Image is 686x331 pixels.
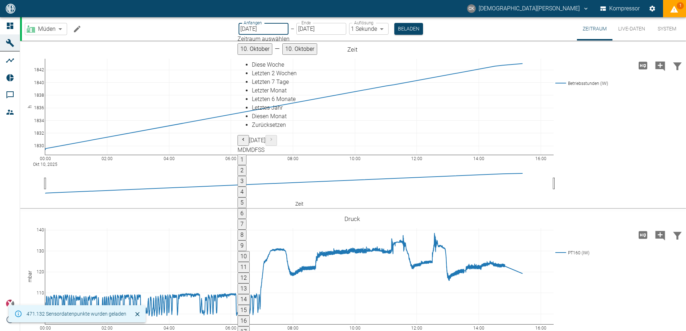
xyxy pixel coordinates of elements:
[38,25,56,33] span: Müden
[252,70,297,77] span: Letzten 2 Wochen
[6,299,14,308] img: Xplore-Logo
[599,2,642,15] button: Kompressor
[354,20,373,26] label: Auflösung
[238,251,250,262] button: 10
[238,316,250,326] button: 16
[252,87,287,94] span: Letzter Monat
[634,62,652,68] span: Hohe Auflösung
[466,2,590,15] button: christian.kraft@arcanum-energy.de
[238,294,250,305] button: 14
[634,231,652,238] span: Hohe Auflösung
[244,20,262,26] label: Anfangen
[467,4,476,13] div: CK
[479,4,580,14] font: [DEMOGRAPHIC_DATA][PERSON_NAME]
[291,25,294,33] p: –
[252,113,287,120] span: Diesen Monat
[238,273,250,283] button: 12
[652,226,669,244] button: Kommentar hinzufügen
[252,69,317,78] div: Letzten 2 Wochen
[238,135,249,146] button: Vormonat
[238,219,246,230] button: 7
[239,23,288,35] input: TT.MM.JJJJ
[669,56,686,75] button: Daten filtern
[238,43,272,55] button: 10. Oktober
[246,147,251,153] span: Mittwoch
[238,240,246,251] button: 9
[251,147,255,153] span: Donnerstag
[394,23,423,35] button: Beladen
[274,44,280,54] font: –
[238,283,250,294] button: 13
[238,154,246,165] button: 1
[252,95,317,104] div: Letzten 6 Monate
[238,230,246,240] button: 8
[132,309,143,320] button: Schließen
[27,25,56,33] a: Müden
[349,23,389,35] div: 1 Sekunde
[266,135,277,146] button: Nächster Monat
[5,4,16,13] img: Logo
[252,121,317,129] div: Zurücksetzen
[261,147,264,153] span: Sonntag
[612,17,651,40] button: Live-Daten
[238,35,290,42] span: Zeitraum auswählen
[238,176,246,187] button: 3
[669,226,686,244] button: Daten filtern
[252,78,289,85] span: Letzten 7 Tage
[255,147,258,153] span: Freitag
[252,61,317,69] div: Diese Woche
[609,4,640,14] font: Kompressor
[252,78,317,86] div: Letzten 7 Tage
[243,147,246,153] span: Dienstag
[27,307,126,320] div: 471.132 Sensordatenpunkte wurden geladen
[238,262,250,273] button: 11
[252,112,317,121] div: Diesen Monat
[238,147,243,153] span: Montag
[249,137,266,144] span: [DATE]
[285,45,314,52] span: 10. Oktober
[252,104,283,111] span: Letztes Jahr
[651,17,683,40] button: System
[252,86,317,95] div: Letzter Monat
[238,208,246,219] button: 6
[677,2,684,9] span: 1
[296,23,346,35] input: TT.MM.JJJJ
[282,43,317,55] button: 10. Oktober
[652,56,669,75] button: Kommentar hinzufügen
[258,147,261,153] span: Samstag
[240,45,269,52] span: 10. Oktober
[646,2,659,15] button: Einstellungen
[577,17,612,40] button: Zeitraum
[252,61,284,68] span: Diese Woche
[252,121,286,128] span: Zurücksetzen
[301,20,311,26] label: Ende
[252,96,296,102] span: Letzten 6 Monate
[252,104,317,112] div: Letztes Jahr
[238,187,246,197] button: 4
[238,165,246,176] button: 2
[238,305,250,316] button: 15
[70,22,84,36] button: Maschine bearbeiten
[238,197,246,208] button: 5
